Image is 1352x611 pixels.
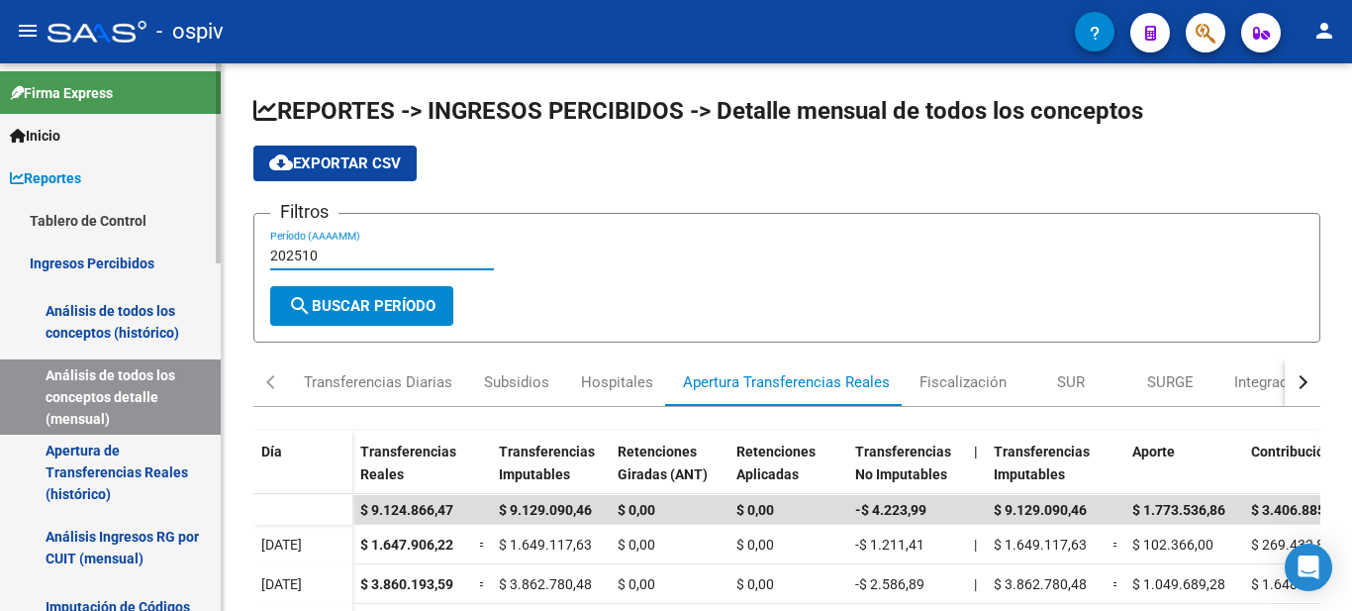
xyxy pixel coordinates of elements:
span: $ 0,00 [736,502,774,518]
div: SURGE [1147,371,1194,393]
mat-icon: search [288,294,312,318]
span: $ 3.860.193,59 [360,576,453,592]
span: = [1112,576,1120,592]
span: Retenciones Giradas (ANT) [618,444,708,482]
mat-icon: cloud_download [269,151,293,174]
span: Transferencias Reales [360,444,456,482]
span: Contribución [1251,444,1332,459]
span: Firma Express [10,82,113,104]
span: | [974,537,977,553]
span: -$ 4.223,99 [855,502,926,518]
span: $ 0,00 [618,537,655,553]
span: = [479,576,487,592]
span: | [974,444,978,459]
span: Retenciones Aplicadas [736,444,816,482]
span: $ 1.649.117,63 [499,537,592,553]
span: $ 0,00 [618,502,655,518]
span: $ 9.124.866,47 [360,502,453,518]
div: Apertura Transferencias Reales [683,371,890,393]
datatable-header-cell: Transferencias Imputables [986,431,1105,514]
span: -$ 2.586,89 [855,576,924,592]
span: $ 9.129.090,46 [994,502,1087,518]
datatable-header-cell: Aporte [1124,431,1243,514]
button: Buscar Período [270,286,453,326]
span: $ 0,00 [736,537,774,553]
span: Inicio [10,125,60,147]
span: Exportar CSV [269,154,401,172]
span: $ 1.648.685,25 [1251,576,1344,592]
datatable-header-cell: Retenciones Aplicadas [728,431,847,514]
div: Open Intercom Messenger [1285,544,1332,591]
span: $ 1.773.536,86 [1132,502,1225,518]
mat-icon: menu [16,19,40,43]
span: Transferencias Imputables [994,444,1090,482]
span: $ 269.432,89 [1251,537,1332,553]
span: $ 0,00 [618,576,655,592]
span: | [974,576,977,592]
span: $ 9.129.090,46 [499,502,592,518]
span: = [1112,537,1120,553]
datatable-header-cell: Transferencias Reales [352,431,471,514]
mat-icon: person [1312,19,1336,43]
span: $ 3.862.780,48 [499,576,592,592]
span: $ 1.049.689,28 [1132,576,1225,592]
span: [DATE] [261,537,302,553]
div: SUR [1057,371,1085,393]
datatable-header-cell: Transferencias Imputables [491,431,610,514]
div: Hospitales [581,371,653,393]
span: Día [261,444,282,459]
button: Exportar CSV [253,146,417,181]
div: Integración [1234,371,1308,393]
div: Subsidios [484,371,549,393]
datatable-header-cell: Día [253,431,352,514]
datatable-header-cell: | [966,431,986,514]
span: $ 1.647.906,22 [360,537,453,553]
span: - ospiv [156,10,224,53]
span: Reportes [10,167,81,189]
span: Transferencias No Imputables [855,444,951,482]
span: $ 3.862.780,48 [994,576,1087,592]
span: $ 3.406.885,57 [1251,502,1344,518]
span: = [479,537,487,553]
datatable-header-cell: Transferencias No Imputables [847,431,966,514]
span: $ 1.649.117,63 [994,537,1087,553]
datatable-header-cell: Retenciones Giradas (ANT) [610,431,728,514]
div: Fiscalización [919,371,1007,393]
span: Buscar Período [288,297,435,315]
span: REPORTES -> INGRESOS PERCIBIDOS -> Detalle mensual de todos los conceptos [253,97,1143,125]
span: -$ 1.211,41 [855,537,924,553]
h3: Filtros [270,198,338,226]
span: $ 0,00 [736,576,774,592]
span: Transferencias Imputables [499,444,595,482]
span: $ 102.366,00 [1132,537,1213,553]
span: Aporte [1132,444,1175,459]
span: [DATE] [261,576,302,592]
div: Transferencias Diarias [304,371,452,393]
